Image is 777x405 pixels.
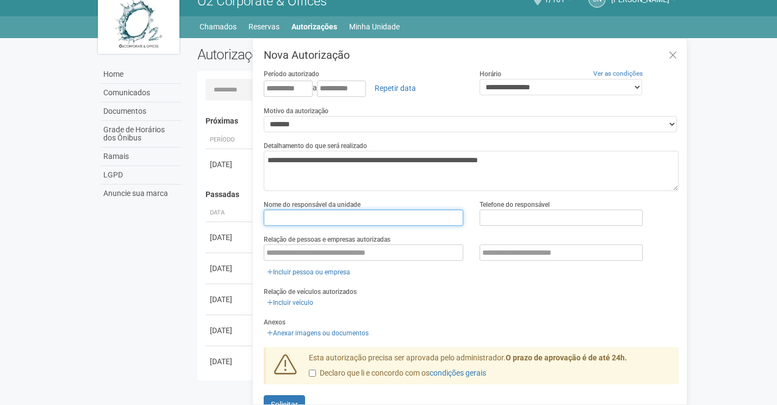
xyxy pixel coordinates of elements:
a: Autorizações [291,19,337,34]
input: Declaro que li e concordo com oscondições gerais [309,370,316,377]
a: Incluir pessoa ou empresa [264,266,353,278]
h4: Próximas [206,117,672,125]
label: Declaro que li e concordo com os [309,368,486,379]
a: LGPD [101,166,181,185]
a: condições gerais [430,369,486,377]
th: Período [206,131,254,149]
label: Nome do responsável da unidade [264,200,360,210]
a: Documentos [101,102,181,121]
a: Ver as condições [593,70,643,77]
div: [DATE] [210,159,250,170]
a: Ramais [101,148,181,166]
strong: O prazo de aprovação é de até 24h. [506,353,627,362]
div: [DATE] [210,294,250,305]
label: Telefone do responsável [480,200,550,210]
label: Relação de veículos autorizados [264,287,357,297]
div: [DATE] [210,232,250,243]
a: Incluir veículo [264,297,316,309]
h2: Autorizações [197,46,430,63]
a: Anuncie sua marca [101,185,181,202]
div: Esta autorização precisa ser aprovada pelo administrador. [301,353,679,384]
div: [DATE] [210,356,250,367]
a: Grade de Horários dos Ônibus [101,121,181,148]
a: Minha Unidade [349,19,400,34]
a: Reservas [248,19,279,34]
label: Anexos [264,317,285,327]
label: Horário [480,69,501,79]
div: [DATE] [210,325,250,336]
h3: Nova Autorização [264,50,679,60]
label: Período autorizado [264,69,319,79]
a: Chamados [200,19,237,34]
h4: Passadas [206,191,672,199]
th: Data [206,204,254,222]
label: Relação de pessoas e empresas autorizadas [264,235,390,244]
a: Repetir data [368,79,423,97]
div: a [264,79,463,97]
label: Motivo da autorização [264,106,328,116]
label: Detalhamento do que será realizado [264,141,367,151]
a: Comunicados [101,84,181,102]
div: [DATE] [210,263,250,274]
a: Home [101,65,181,84]
a: Anexar imagens ou documentos [264,327,372,339]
